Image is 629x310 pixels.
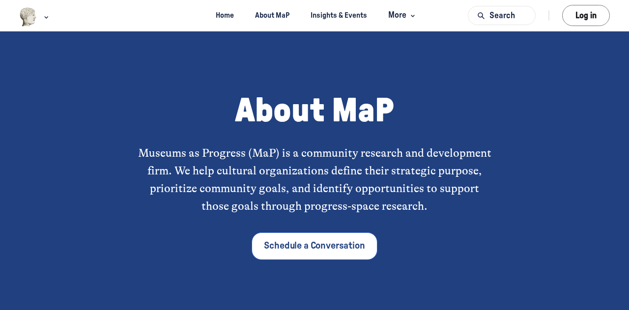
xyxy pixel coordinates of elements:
[264,239,365,254] p: Schedule a Conversation
[468,6,536,25] button: Search
[235,94,394,128] span: About MaP
[19,7,37,27] img: Museums as Progress logo
[252,232,377,260] a: Schedule a Conversation
[207,6,243,25] a: Home
[247,6,298,25] a: About MaP
[302,6,376,25] a: Insights & Events
[380,6,422,25] button: More
[562,5,610,26] button: Log in
[388,9,417,22] span: More
[19,6,51,28] button: Museums as Progress logo
[138,146,494,213] span: Museums as Progress (MaP) is a community research and development firm. We help cultural organiza...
